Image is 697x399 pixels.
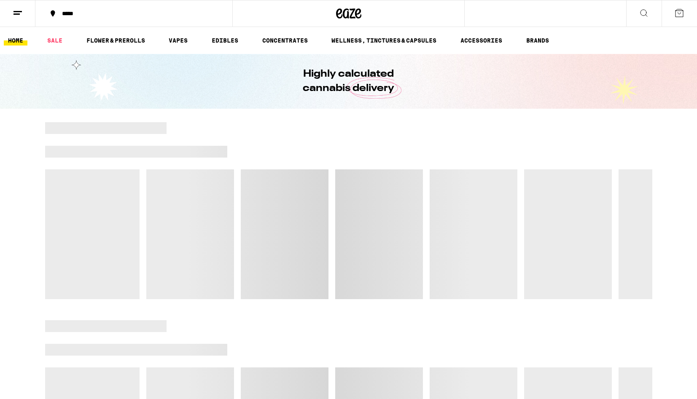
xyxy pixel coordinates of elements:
a: EDIBLES [207,35,242,46]
a: WELLNESS, TINCTURES & CAPSULES [327,35,441,46]
a: ACCESSORIES [456,35,506,46]
a: SALE [43,35,67,46]
a: FLOWER & PREROLLS [82,35,149,46]
a: BRANDS [522,35,553,46]
h1: Highly calculated cannabis delivery [279,67,418,96]
a: HOME [4,35,27,46]
a: CONCENTRATES [258,35,312,46]
a: VAPES [164,35,192,46]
